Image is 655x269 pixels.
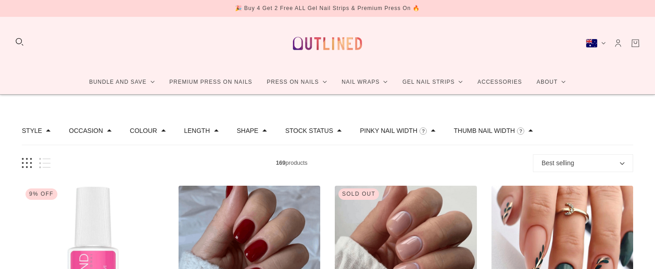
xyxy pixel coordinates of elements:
[338,188,379,200] div: Sold out
[51,158,533,168] span: products
[630,38,640,48] a: Cart
[334,70,395,94] a: Nail Wraps
[454,127,515,134] button: Filter by Thumb Nail Width
[533,154,633,172] button: Best selling
[82,70,162,94] a: Bundle and Save
[360,127,417,134] button: Filter by Pinky Nail Width
[529,70,573,94] a: About
[395,70,470,94] a: Gel Nail Strips
[276,160,286,166] b: 169
[287,24,368,63] a: Outlined
[470,70,529,94] a: Accessories
[15,37,25,47] button: Search
[130,127,157,134] button: Filter by Colour
[237,127,258,134] button: Filter by Shape
[285,127,333,134] button: Filter by Stock status
[69,127,103,134] button: Filter by Occasion
[22,127,42,134] button: Filter by Style
[22,158,32,168] button: Grid view
[26,188,57,200] div: 9% Off
[162,70,260,94] a: Premium Press On Nails
[260,70,334,94] a: Press On Nails
[586,39,606,48] button: Australia
[184,127,210,134] button: Filter by Length
[613,38,623,48] a: Account
[235,4,420,13] div: 🎉 Buy 4 Get 2 Free ALL Gel Nail Strips & Premium Press On 🔥
[39,158,51,168] button: List view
